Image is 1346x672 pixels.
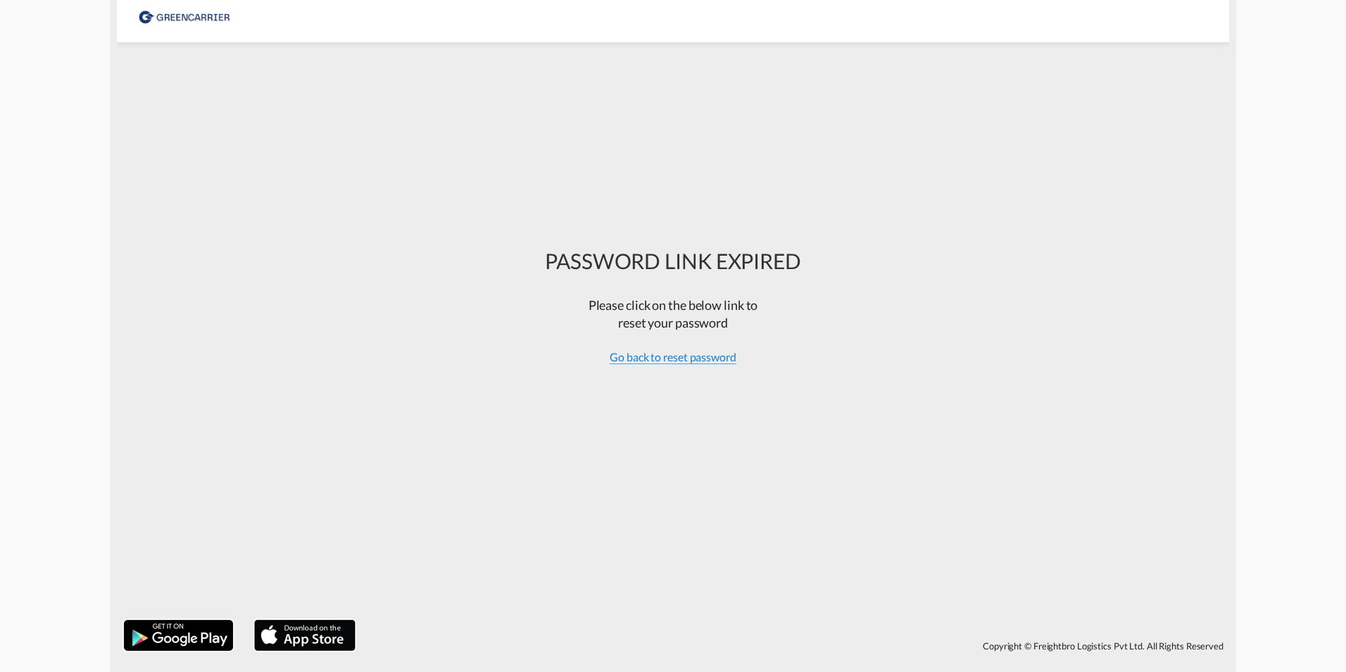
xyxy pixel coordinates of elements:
div: Copyright © Freightbro Logistics Pvt Ltd. All Rights Reserved [363,634,1229,658]
span: Go back to reset password [610,350,736,364]
span: reset your password [618,315,728,330]
span: Please click on the below link to [589,297,758,313]
img: apple.png [253,618,357,652]
div: PASSWORD LINK EXPIRED [545,246,801,275]
img: google.png [122,618,234,652]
